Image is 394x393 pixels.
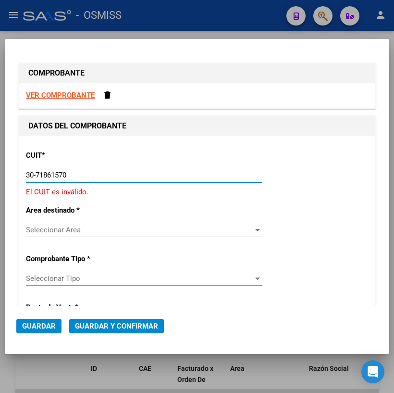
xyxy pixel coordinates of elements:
span: Seleccionar Tipo [26,274,253,283]
span: Seleccionar Area [26,226,253,234]
p: Comprobante Tipo * [26,254,129,265]
p: El CUIT es inválido. [26,187,368,198]
div: Open Intercom Messenger [361,360,384,383]
p: CUIT [26,150,129,161]
span: Guardar [22,322,56,330]
p: Area destinado * [26,205,129,216]
span: Guardar y Confirmar [75,322,158,330]
a: VER COMPROBANTE [26,91,95,100]
strong: COMPROBANTE [28,68,85,77]
button: Guardar [16,319,62,333]
p: Punto de Venta [26,302,129,313]
strong: DATOS DEL COMPROBANTE [28,121,126,130]
button: Guardar y Confirmar [69,319,164,333]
